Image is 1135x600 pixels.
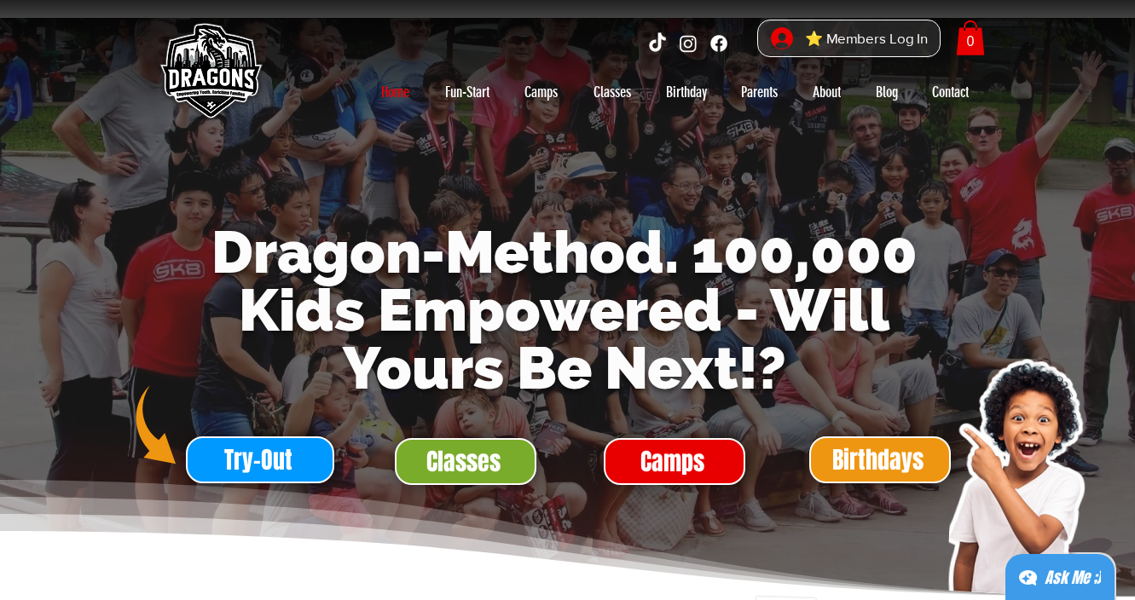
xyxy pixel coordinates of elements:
a: Classes [576,78,649,106]
span: Classes [426,445,501,478]
a: Parents [724,78,796,106]
p: Blog [867,78,906,106]
span: Camps [640,445,704,478]
a: Camps [604,438,745,485]
p: Birthday [657,78,715,106]
a: Birthday [649,78,724,106]
a: About [796,78,859,106]
a: Try-Out [186,436,334,483]
a: Camps [507,78,576,106]
a: Cart with 0 items [956,20,985,55]
span: ⭐ Members Log In [799,26,934,52]
img: Skate Dragons logo with the slogan 'Empowering Youth, Enriching Families' in Singapore. [150,13,269,132]
p: Parents [733,78,786,106]
span: Try-Out [224,443,292,476]
span: Dragon-Method. 100,000 Kids Empowered - Will Yours Be Next!? [211,218,918,402]
a: Blog [859,78,915,106]
a: Fun-Start [427,78,507,106]
span: Birthdays [832,443,924,476]
a: Classes [395,438,536,485]
ul: Social Bar [646,32,730,55]
text: 0 [966,33,974,49]
nav: Site [364,78,987,106]
button: ⭐ Members Log In [759,20,940,57]
p: About [804,78,849,106]
div: Ask Me ;) [1045,566,1101,590]
p: Classes [585,78,640,106]
a: Home [364,78,427,106]
p: Fun-Start [437,78,498,106]
p: Contact [924,78,977,106]
p: Camps [516,78,566,106]
p: Home [373,78,418,106]
a: Contact [915,78,987,106]
a: Birthdays [809,436,951,483]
